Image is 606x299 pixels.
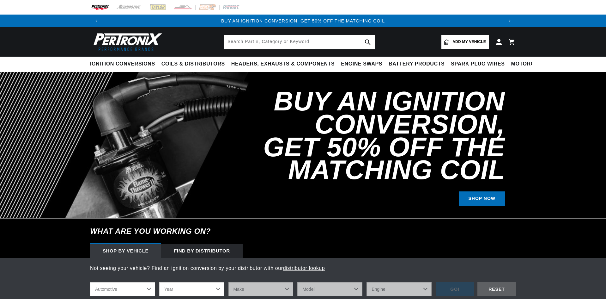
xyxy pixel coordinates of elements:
span: Ignition Conversions [90,61,155,67]
button: search button [361,35,375,49]
p: Not seeing your vehicle? Find an ignition conversion by your distributor with our [90,264,516,272]
span: Engine Swaps [341,61,382,67]
select: Engine [367,282,432,296]
div: Find by Distributor [161,244,243,258]
slideshow-component: Translation missing: en.sections.announcements.announcement_bar [74,15,532,27]
input: Search Part #, Category or Keyword [224,35,375,49]
summary: Motorcycle [508,57,552,72]
span: Battery Products [389,61,445,67]
div: RESET [477,282,516,296]
a: SHOP NOW [459,191,505,206]
div: Announcement [103,17,503,24]
h2: Buy an Ignition Conversion, Get 50% off the Matching Coil [235,90,505,181]
div: Shop by vehicle [90,244,161,258]
a: Add my vehicle [441,35,489,49]
img: Pertronix [90,31,163,53]
a: BUY AN IGNITION CONVERSION, GET 50% OFF THE MATCHING COIL [221,18,385,23]
summary: Spark Plug Wires [448,57,508,72]
span: Add my vehicle [452,39,486,45]
div: 1 of 3 [103,17,503,24]
select: Model [297,282,362,296]
button: Translation missing: en.sections.announcements.next_announcement [503,15,516,27]
select: Year [159,282,224,296]
summary: Coils & Distributors [158,57,228,72]
summary: Engine Swaps [338,57,385,72]
h6: What are you working on? [74,219,532,244]
span: Spark Plug Wires [451,61,505,67]
summary: Ignition Conversions [90,57,158,72]
a: distributor lookup [283,265,325,271]
button: Translation missing: en.sections.announcements.previous_announcement [90,15,103,27]
select: Ride Type [90,282,155,296]
select: Make [228,282,294,296]
summary: Battery Products [385,57,448,72]
span: Headers, Exhausts & Components [231,61,335,67]
span: Motorcycle [511,61,549,67]
summary: Headers, Exhausts & Components [228,57,338,72]
span: Coils & Distributors [161,61,225,67]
